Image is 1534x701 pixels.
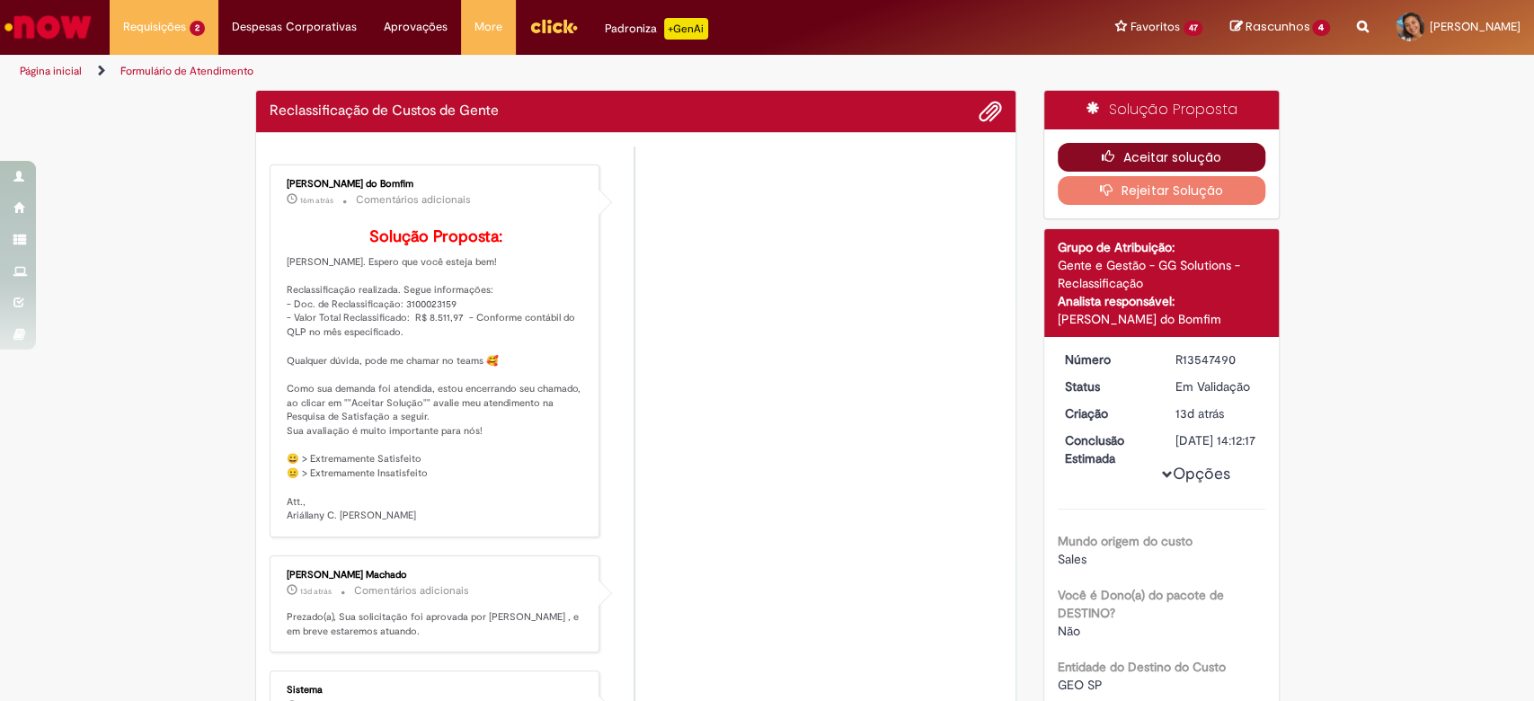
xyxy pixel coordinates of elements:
[300,586,332,597] span: 13d atrás
[1175,377,1259,395] div: Em Validação
[1044,91,1279,129] div: Solução Proposta
[232,18,357,36] span: Despesas Corporativas
[1229,19,1330,36] a: Rascunhos
[1058,143,1265,172] button: Aceitar solução
[287,685,586,696] div: Sistema
[287,570,586,581] div: [PERSON_NAME] Machado
[1175,404,1259,422] div: 18/09/2025 14:36:24
[1175,431,1259,449] div: [DATE] 14:12:17
[1312,20,1330,36] span: 4
[300,586,332,597] time: 18/09/2025 15:12:17
[1430,19,1521,34] span: [PERSON_NAME]
[354,583,469,599] small: Comentários adicionais
[1058,256,1265,292] div: Gente e Gestão - GG Solutions - Reclassificação
[13,55,1009,88] ul: Trilhas de página
[605,18,708,40] div: Padroniza
[356,192,471,208] small: Comentários adicionais
[1058,659,1226,675] b: Entidade do Destino do Custo
[20,64,82,78] a: Página inicial
[190,21,205,36] span: 2
[1175,405,1224,421] time: 18/09/2025 14:36:24
[1058,292,1265,310] div: Analista responsável:
[2,9,94,45] img: ServiceNow
[979,100,1002,123] button: Adicionar anexos
[1058,551,1086,567] span: Sales
[287,228,586,523] p: [PERSON_NAME]. Espero que você esteja bem! Reclassificação realizada. Segue informações: - Doc. d...
[1184,21,1203,36] span: 47
[1051,350,1162,368] dt: Número
[1058,533,1193,549] b: Mundo origem do custo
[1058,176,1265,205] button: Rejeitar Solução
[287,179,586,190] div: [PERSON_NAME] do Bomfim
[120,64,253,78] a: Formulário de Atendimento
[287,610,586,638] p: Prezado(a), Sua solicitação foi aprovada por [PERSON_NAME] , e em breve estaremos atuando.
[1051,404,1162,422] dt: Criação
[123,18,186,36] span: Requisições
[1175,350,1259,368] div: R13547490
[1175,405,1224,421] span: 13d atrás
[1058,623,1080,639] span: Não
[1058,677,1103,693] span: GEO SP
[1131,18,1180,36] span: Favoritos
[270,103,499,120] h2: Reclassificação de Custos de Gente Histórico de tíquete
[1058,238,1265,256] div: Grupo de Atribuição:
[300,195,333,206] time: 30/09/2025 15:23:51
[1058,310,1265,328] div: [PERSON_NAME] do Bomfim
[1051,431,1162,467] dt: Conclusão Estimada
[474,18,502,36] span: More
[1051,377,1162,395] dt: Status
[369,226,502,247] b: Solução Proposta:
[664,18,708,40] p: +GenAi
[300,195,333,206] span: 16m atrás
[1058,587,1224,621] b: Você é Dono(a) do pacote de DESTINO?
[384,18,448,36] span: Aprovações
[529,13,578,40] img: click_logo_yellow_360x200.png
[1245,18,1309,35] span: Rascunhos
